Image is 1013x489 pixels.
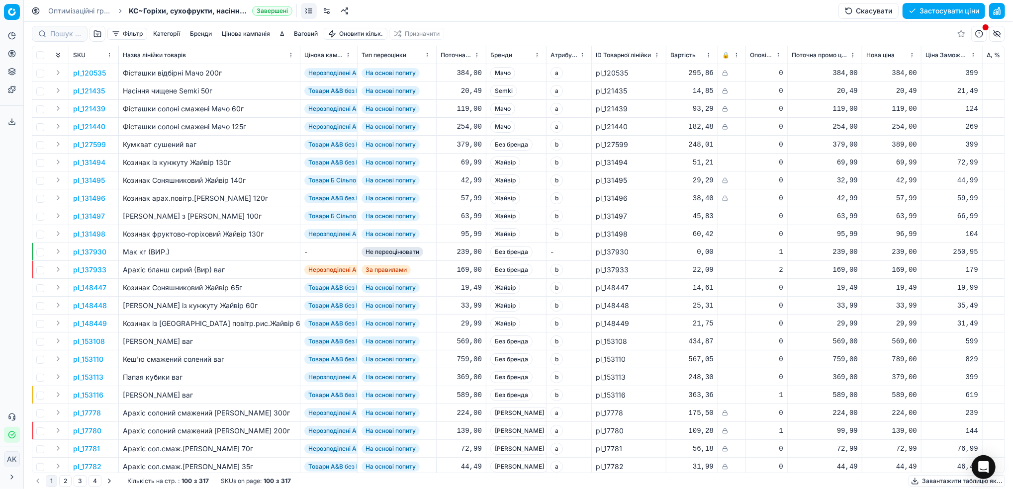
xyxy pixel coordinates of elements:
button: Expand [52,263,64,275]
button: 2 [59,475,72,487]
button: pl_153116 [73,390,103,400]
div: 33,99 [441,301,482,311]
button: Expand [52,228,64,240]
span: На основі попиту [362,104,420,114]
button: pl_148448 [73,301,107,311]
div: 169,00 [866,265,917,275]
span: Атрибут товару [551,51,577,59]
div: Арахіс бланш сирий (Вир) ваг [123,265,296,275]
span: Нерозподілені АБ за попитом [304,229,399,239]
span: Товари А&B без КД [304,158,369,167]
div: 42,99 [441,175,482,185]
button: Expand [52,84,64,96]
div: pl_148447 [596,283,662,293]
button: Expand [52,442,64,454]
button: Скасувати [838,3,899,19]
div: 0 [750,68,783,78]
p: pl_148449 [73,319,107,328]
span: Товари А&B без КД [304,283,369,293]
div: 22,09 [670,265,714,275]
div: 14,61 [670,283,714,293]
span: b [551,300,563,312]
span: Нерозподілені АБ за попитом [304,68,399,78]
button: Go to next page [103,475,115,487]
div: pl_131497 [596,211,662,221]
div: 239,00 [441,247,482,257]
div: 239,00 [792,247,858,257]
span: На основі попиту [362,175,420,185]
div: pl_131494 [596,158,662,167]
button: Expand [52,317,64,329]
span: Жайвір [490,157,520,168]
div: pl_131498 [596,229,662,239]
span: Жайвір [490,228,520,240]
div: 69,99 [441,158,482,167]
div: 20,49 [866,86,917,96]
span: Нова ціна [866,51,895,59]
div: 169,00 [441,265,482,275]
span: Нерозподілені АБ за попитом [304,104,399,114]
span: Товари А&B без КД [304,193,369,203]
span: 🔒 [722,51,730,59]
p: pl_153108 [73,336,105,346]
button: pl_137930 [73,247,106,257]
span: a [551,103,563,115]
span: Завершені [252,6,292,16]
div: 399 [925,140,978,150]
div: Мак кг (ВИР.) [123,247,296,257]
div: 96,99 [866,229,917,239]
span: b [551,282,563,294]
div: 254,00 [866,122,917,132]
button: pl_131495 [73,175,105,185]
div: Кумкват сушений ваг [123,140,296,150]
button: pl_127599 [73,140,106,150]
div: 384,00 [792,68,858,78]
span: b [551,139,563,151]
div: 0 [750,140,783,150]
button: Expand [52,389,64,401]
button: pl_121440 [73,122,105,132]
button: pl_17780 [73,426,101,436]
button: pl_131494 [73,158,105,167]
span: b [551,192,563,204]
div: 0 [750,211,783,221]
div: 60,42 [670,229,714,239]
span: Ціна Заможний Округлена [925,51,968,59]
div: 25,31 [670,301,714,311]
span: Тип переоцінки [362,51,406,59]
button: Expand [52,335,64,347]
span: b [551,210,563,222]
div: pl_137933 [596,265,662,275]
div: 20,49 [792,86,858,96]
div: 45,83 [670,211,714,221]
nav: breadcrumb [48,6,292,16]
p: pl_120535 [73,68,106,78]
div: 1 [750,247,783,257]
div: Козинак Соняшниковий Жайвір 65г [123,283,296,293]
div: 0 [750,158,783,167]
div: Насіння чищене Semki 50г [123,86,296,96]
span: KC~Горіхи, сухофрукти, насіння - tier_1 [129,6,248,16]
button: pl_131498 [73,229,105,239]
button: pl_131496 [73,193,105,203]
div: pl_131496 [596,193,662,203]
span: На основі попиту [362,283,420,293]
strong: 317 [199,477,209,485]
div: Козинак із [GEOGRAPHIC_DATA] повітр.рис.Жайвір 60г [123,319,296,328]
div: 19,99 [925,283,978,293]
span: b [551,157,563,168]
span: KC~Горіхи, сухофрукти, насіння - tier_1Завершені [129,6,292,16]
span: Мачо [490,121,515,133]
div: 169,00 [792,265,858,275]
div: 66,99 [925,211,978,221]
input: Пошук по SKU або назві [50,29,81,39]
p: pl_121439 [73,104,105,114]
div: pl_121439 [596,104,662,114]
div: Фісташки відбірні Мачо 200г [123,68,296,78]
div: pl_121440 [596,122,662,132]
